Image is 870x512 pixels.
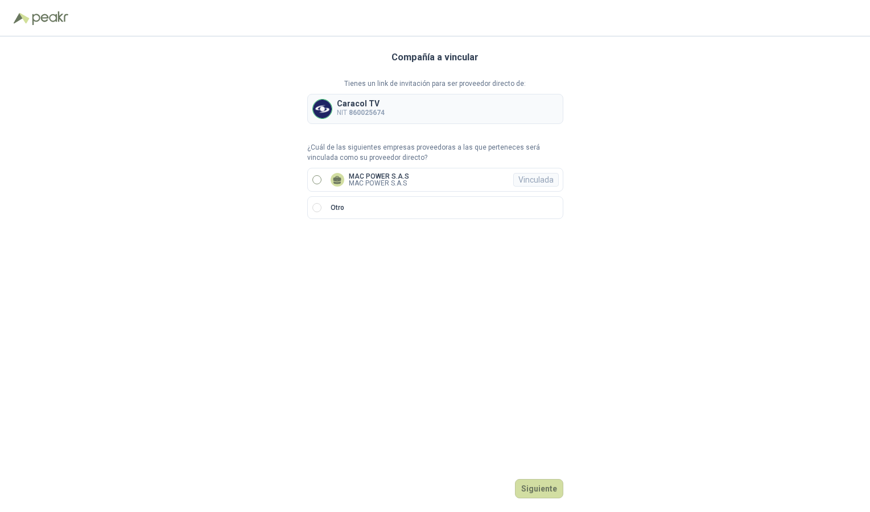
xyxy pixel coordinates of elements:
[349,180,409,187] p: MAC POWER S.A.S
[331,203,344,213] p: Otro
[391,50,479,65] h3: Compañía a vincular
[307,142,563,164] p: ¿Cuál de las siguientes empresas proveedoras a las que perteneces será vinculada como su proveedo...
[349,173,409,180] p: MAC POWER S.A.S
[307,79,563,89] p: Tienes un link de invitación para ser proveedor directo de:
[313,100,332,118] img: Company Logo
[32,11,68,25] img: Peakr
[513,173,559,187] div: Vinculada
[337,100,385,108] p: Caracol TV
[349,109,385,117] b: 860025674
[337,108,385,118] p: NIT
[14,13,30,24] img: Logo
[515,479,563,498] button: Siguiente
